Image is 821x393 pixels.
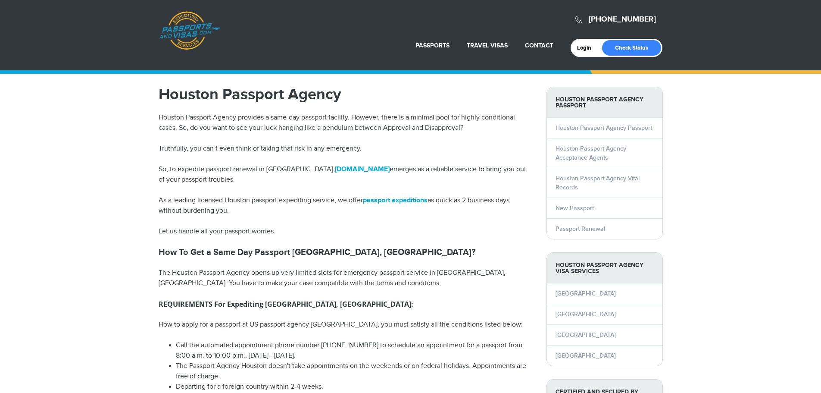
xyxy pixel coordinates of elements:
li: The Passport Agency Houston doesn't take appointments on the weekends or on federal holidays. App... [176,361,534,382]
a: Houston Passport Agency Passport [556,124,652,132]
a: Passport Renewal [556,225,605,233]
p: The Houston Passport Agency opens up very limited slots for emergency passport service in [GEOGRA... [159,268,534,289]
a: [DOMAIN_NAME] [335,165,390,173]
a: Passports [415,42,450,49]
a: [GEOGRAPHIC_DATA] [556,352,616,359]
a: Houston Passport Agency Acceptance Agents [556,145,626,161]
p: As a leading licensed Houston passport expediting service, we offer as quick as 2 business days w... [159,195,534,216]
p: How to apply for a passport at US passport agency [GEOGRAPHIC_DATA], you must satisfy all the con... [159,320,534,330]
strong: Houston Passport Agency Visa Services [547,253,662,283]
p: Houston Passport Agency provides a same-day passport facility. However, there is a minimal pool f... [159,113,534,133]
a: Houston Passport Agency Vital Records [556,175,640,191]
a: [GEOGRAPHIC_DATA] [556,331,616,339]
a: [PHONE_NUMBER] [589,15,656,24]
li: Call the automated appointment phone number [PHONE_NUMBER] to schedule an appointment for a passp... [176,340,534,361]
h1: Houston Passport Agency [159,87,534,102]
p: So, to expedite passport renewal in [GEOGRAPHIC_DATA], emerges as a reliable service to bring you... [159,164,534,185]
strong: Houston Passport Agency Passport [547,87,662,118]
a: passport expeditions [363,196,428,204]
a: Check Status [602,40,661,56]
a: Contact [525,42,553,49]
strong: REQUIREMENTS For Expediting [GEOGRAPHIC_DATA], [GEOGRAPHIC_DATA]: [159,299,413,309]
a: [GEOGRAPHIC_DATA] [556,290,616,297]
p: Let us handle all your passport worries. [159,226,534,237]
a: New Passport [556,204,594,212]
a: [GEOGRAPHIC_DATA] [556,311,616,318]
strong: How To Get a Same Day Passport [GEOGRAPHIC_DATA], [GEOGRAPHIC_DATA]? [159,247,475,258]
a: Passports & [DOMAIN_NAME] [159,11,220,50]
a: Login [577,44,597,51]
li: Departing for a foreign country within 2-4 weeks. [176,382,534,392]
a: Travel Visas [467,42,508,49]
p: Truthfully, you can’t even think of taking that risk in any emergency. [159,144,534,154]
